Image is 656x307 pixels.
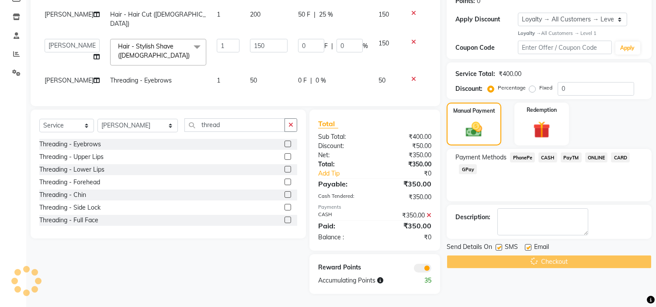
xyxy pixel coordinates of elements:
[190,52,194,59] a: x
[312,160,375,169] div: Total:
[455,69,495,79] div: Service Total:
[406,276,438,285] div: 35
[455,84,482,93] div: Discount:
[375,141,438,151] div: ₹50.00
[538,152,557,162] span: CASH
[375,160,438,169] div: ₹350.00
[45,10,94,18] span: [PERSON_NAME]
[39,178,100,187] div: Threading - Forehead
[331,41,333,51] span: |
[217,76,220,84] span: 1
[378,10,389,18] span: 150
[611,152,630,162] span: CARD
[455,15,518,24] div: Apply Discount
[312,141,375,151] div: Discount:
[561,152,582,162] span: PayTM
[312,179,375,189] div: Payable:
[528,119,555,141] img: _gift.svg
[499,69,521,79] div: ₹400.00
[316,76,326,85] span: 0 %
[518,41,611,54] input: Enter Offer / Coupon Code
[447,242,492,253] span: Send Details On
[455,213,490,222] div: Description:
[312,233,375,242] div: Balance :
[312,193,375,202] div: Cash Tendered:
[312,132,375,141] div: Sub Total:
[378,39,389,47] span: 150
[455,43,518,52] div: Coupon Code
[375,132,438,141] div: ₹400.00
[312,169,385,178] a: Add Tip
[375,193,438,202] div: ₹350.00
[585,152,608,162] span: ONLINE
[319,10,333,19] span: 25 %
[312,276,406,285] div: Accumulating Points
[453,107,495,115] label: Manual Payment
[318,204,431,211] div: Payments
[45,76,94,84] span: [PERSON_NAME]
[312,263,375,273] div: Reward Points
[250,76,257,84] span: 50
[312,211,375,220] div: CASH
[298,10,310,19] span: 50 F
[324,41,328,51] span: F
[498,84,526,92] label: Percentage
[118,42,190,59] span: Hair - Stylish Shave ([DEMOGRAPHIC_DATA])
[110,10,206,28] span: Hair - Hair Cut ([DEMOGRAPHIC_DATA])
[298,76,307,85] span: 0 F
[39,165,104,174] div: Threading - Lower Lips
[459,164,477,174] span: GPay
[461,120,487,139] img: _cash.svg
[39,152,104,162] div: Threading - Upper Lips
[217,10,220,18] span: 1
[39,140,101,149] div: Threading - Eyebrows
[250,10,260,18] span: 200
[312,221,375,231] div: Paid:
[455,153,507,162] span: Payment Methods
[184,118,285,132] input: Search or Scan
[539,84,552,92] label: Fixed
[378,76,385,84] span: 50
[518,30,643,37] div: All Customers → Level 1
[39,216,98,225] div: Threading - Full Face
[375,151,438,160] div: ₹350.00
[375,179,438,189] div: ₹350.00
[375,233,438,242] div: ₹0
[510,152,535,162] span: PhonePe
[375,221,438,231] div: ₹350.00
[505,242,518,253] span: SMS
[375,211,438,220] div: ₹350.00
[534,242,549,253] span: Email
[310,76,312,85] span: |
[314,10,316,19] span: |
[363,41,368,51] span: %
[527,106,557,114] label: Redemption
[615,41,640,55] button: Apply
[318,119,338,128] span: Total
[110,76,172,84] span: Threading - Eyebrows
[385,169,438,178] div: ₹0
[39,190,86,200] div: Threading - Chin
[518,30,541,36] strong: Loyalty →
[312,151,375,160] div: Net:
[39,203,101,212] div: Threading - Side Lock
